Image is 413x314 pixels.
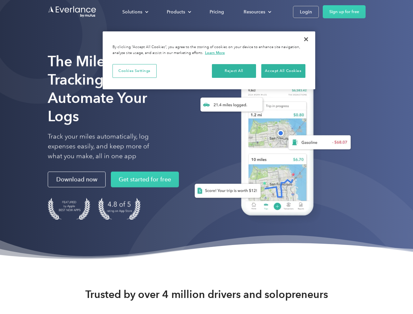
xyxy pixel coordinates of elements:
button: Close [299,32,313,46]
div: Solutions [116,6,154,18]
a: Pricing [203,6,231,18]
a: Sign up for free [323,5,366,18]
div: Resources [237,6,277,18]
div: Cookie banner [103,31,315,89]
div: Solutions [122,8,142,16]
div: Resources [244,8,265,16]
div: Products [160,6,197,18]
div: Privacy [103,31,315,89]
a: Get started for free [111,172,179,187]
div: Pricing [210,8,224,16]
button: Reject All [212,64,256,78]
div: By clicking “Accept All Cookies”, you agree to the storing of cookies on your device to enhance s... [112,44,305,56]
div: Login [300,8,312,16]
img: Everlance, mileage tracker app, expense tracking app [184,62,356,225]
a: Go to homepage [48,6,97,18]
strong: Trusted by over 4 million drivers and solopreneurs [85,288,328,301]
img: 4.9 out of 5 stars on the app store [98,198,141,220]
button: Accept All Cookies [261,64,305,78]
div: Products [167,8,185,16]
img: Badge for Featured by Apple Best New Apps [48,198,90,220]
a: Download now [48,172,106,187]
a: Login [293,6,319,18]
button: Cookies Settings [112,64,157,78]
p: Track your miles automatically, log expenses easily, and keep more of what you make, all in one app [48,132,164,161]
a: More information about your privacy, opens in a new tab [205,50,225,55]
